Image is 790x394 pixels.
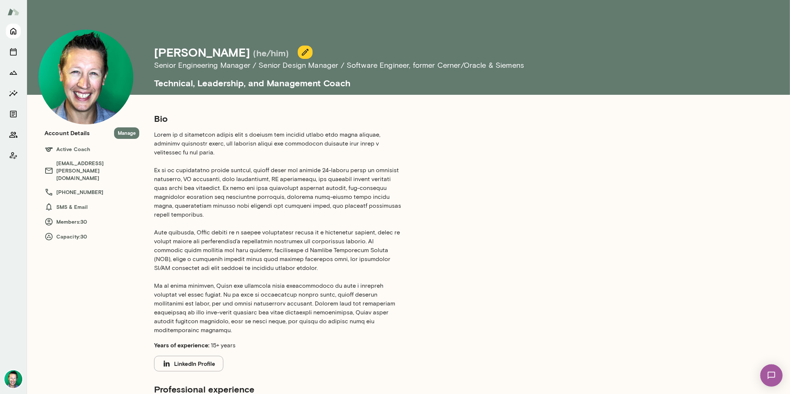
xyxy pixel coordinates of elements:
[154,71,599,89] h5: Technical, Leadership, and Management Coach
[44,128,90,137] h6: Account Details
[39,30,133,124] img: Brian Lawrence
[6,148,21,163] button: Client app
[44,145,139,154] h6: Active Coach
[44,188,139,197] h6: [PHONE_NUMBER]
[154,59,599,71] h6: Senior Engineering Manager / Senior Design Manager / Software Engineer , former Cerner/Oracle & S...
[154,113,403,124] h5: Bio
[44,203,139,211] h6: SMS & Email
[154,130,403,335] p: Lorem ip d sitametcon adipis elit s doeiusm tem incidid utlabo etdo magna aliquae, adminimv quisn...
[6,86,21,101] button: Insights
[253,47,289,59] h5: (he/him)
[6,127,21,142] button: Members
[6,24,21,39] button: Home
[154,341,403,350] p: 15+ years
[7,5,19,19] img: Mento
[4,370,22,388] img: Brian Lawrence
[6,107,21,121] button: Documents
[154,341,209,348] b: Years of experience:
[154,356,223,371] button: LinkedIn Profile
[154,45,250,59] h4: [PERSON_NAME]
[114,127,139,139] button: Manage
[44,217,139,226] h6: Members: 30
[6,65,21,80] button: Growth Plan
[44,160,139,182] h6: [EMAIL_ADDRESS][PERSON_NAME][DOMAIN_NAME]
[6,44,21,59] button: Sessions
[44,232,139,241] h6: Capacity: 30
